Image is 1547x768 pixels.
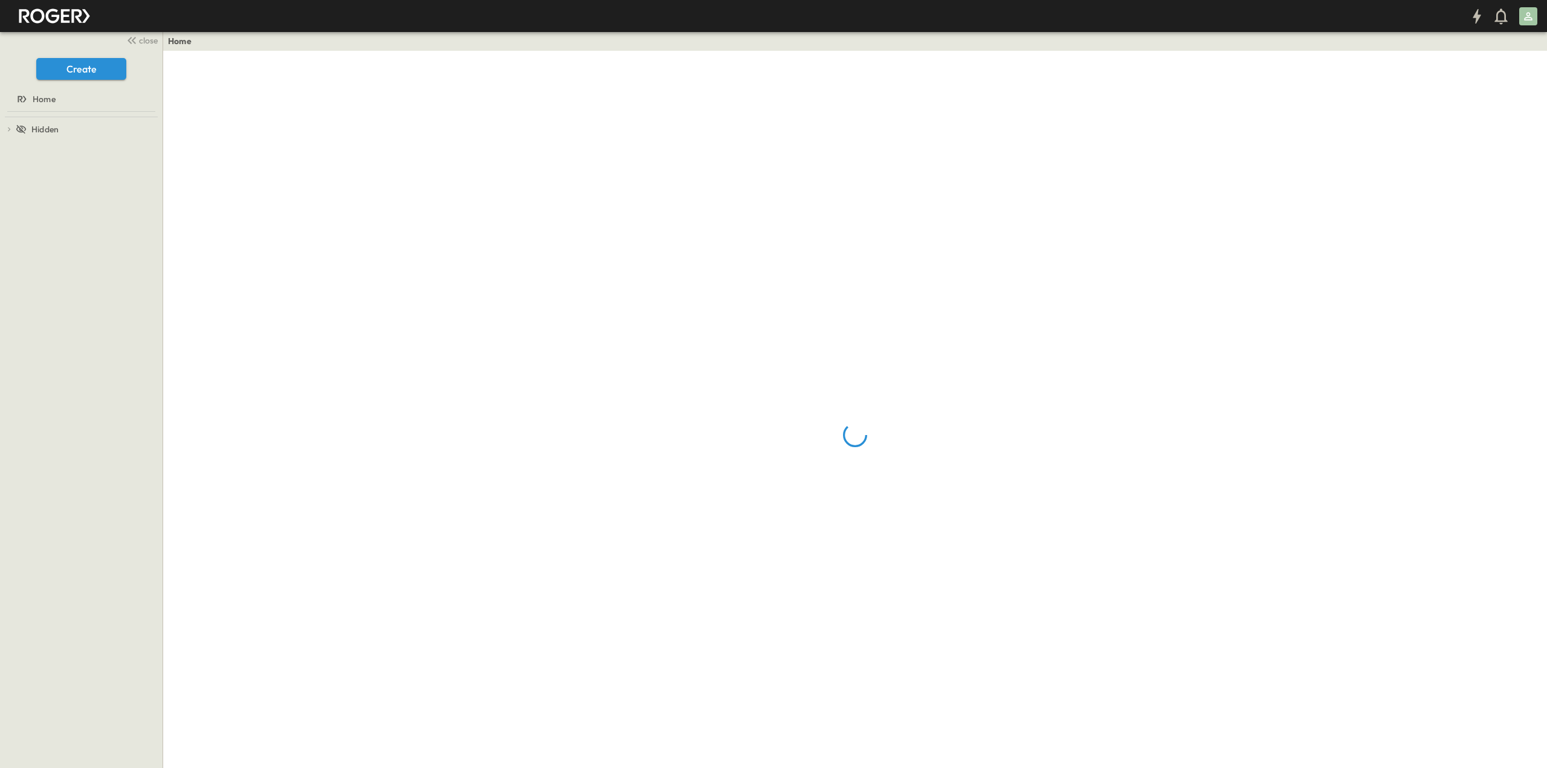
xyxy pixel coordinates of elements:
span: close [139,34,158,47]
a: Home [2,91,158,108]
a: Home [168,35,192,47]
span: Home [33,93,56,105]
button: close [121,31,160,48]
button: Create [36,58,126,80]
nav: breadcrumbs [168,35,199,47]
span: Hidden [31,123,59,135]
